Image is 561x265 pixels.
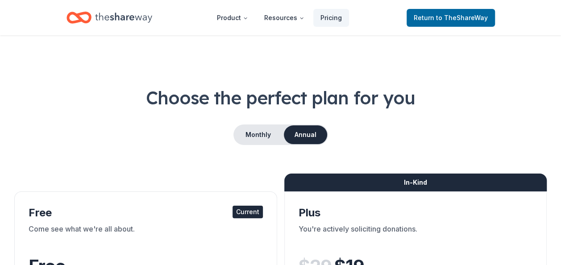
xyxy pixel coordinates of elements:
[66,7,152,28] a: Home
[29,206,263,220] div: Free
[234,125,282,144] button: Monthly
[14,85,547,110] h1: Choose the perfect plan for you
[29,224,263,248] div: Come see what we're all about.
[414,12,488,23] span: Return
[210,7,349,28] nav: Main
[299,224,533,248] div: You're actively soliciting donations.
[313,9,349,27] a: Pricing
[257,9,312,27] button: Resources
[233,206,263,218] div: Current
[284,174,547,191] div: In-Kind
[210,9,255,27] button: Product
[436,14,488,21] span: to TheShareWay
[299,206,533,220] div: Plus
[407,9,495,27] a: Returnto TheShareWay
[284,125,327,144] button: Annual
